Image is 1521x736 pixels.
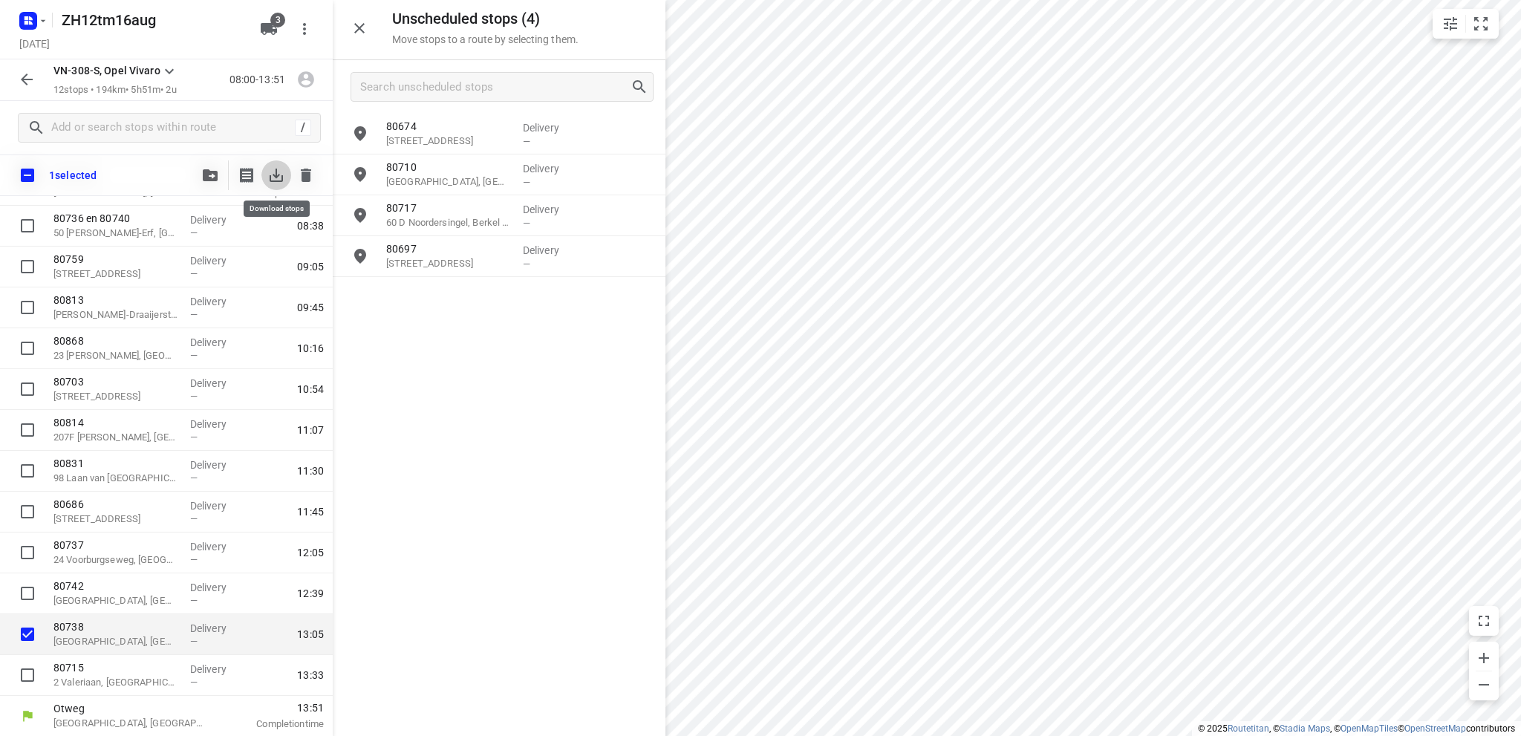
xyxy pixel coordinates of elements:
[1466,9,1496,39] button: Fit zoom
[1341,723,1398,734] a: OpenMapTiles
[1280,723,1330,734] a: Stadia Maps
[823,134,1494,149] p: Departure time
[53,267,178,281] p: [STREET_ADDRESS]
[190,294,245,309] p: Delivery
[386,175,511,189] p: Buitenplaats Herkingen 2, Herkingen
[53,226,178,241] p: 50 Rudyard Kipling-Erf, Dordrecht
[71,217,802,232] p: [GEOGRAPHIC_DATA], [GEOGRAPHIC_DATA]
[297,259,324,274] span: 09:05
[18,83,1503,107] h6: VN-308-S, Opel Vivaro
[18,48,1503,65] p: Driver:
[53,660,178,675] p: 80715
[190,268,198,279] span: —
[53,456,178,471] p: 80831
[13,538,42,567] span: Select
[1404,723,1466,734] a: OpenStreetMap
[254,14,284,44] button: 3
[56,8,248,32] h5: Rename
[190,376,245,391] p: Delivery
[53,63,160,79] p: VN-308-S, Opel Vivaro
[53,211,178,226] p: 80736 en 80740
[190,662,245,677] p: Delivery
[392,10,579,27] h5: Unscheduled stops ( 4 )
[190,457,245,472] p: Delivery
[823,218,1494,232] p: Completion time
[13,293,42,322] span: Select
[53,333,178,348] p: 80868
[680,177,688,188] span: —
[71,202,802,217] p: Otweg
[13,579,42,608] span: Select
[523,136,530,147] span: —
[190,621,245,636] p: Delivery
[13,456,42,486] span: Select
[53,430,178,445] p: 207F Laan van Meerdervoort, Den Haag
[392,33,579,45] p: Move stops to a route by selecting them.
[232,160,261,190] button: Print shipping label
[386,201,511,215] p: 80717
[523,202,578,217] p: Delivery
[823,118,1494,133] span: 08:00
[190,431,198,443] span: —
[190,498,245,513] p: Delivery
[190,335,245,350] p: Delivery
[13,333,42,363] span: Select
[386,119,511,134] p: 80674
[53,415,178,430] p: 80814
[13,374,42,404] span: Select
[297,545,324,560] span: 12:05
[297,382,324,397] span: 10:54
[523,177,530,188] span: —
[360,76,631,99] input: Search unscheduled stops
[523,218,530,229] span: —
[190,472,198,483] span: —
[53,252,178,267] p: 80759
[297,341,324,356] span: 10:16
[680,162,965,177] p: Delivery
[42,168,48,182] div: 1
[523,258,530,270] span: —
[190,595,198,606] span: —
[291,160,321,190] span: Delete stop
[291,72,321,86] span: Assign driver
[386,256,511,271] p: [STREET_ADDRESS]
[190,539,245,554] p: Delivery
[386,134,511,149] p: [STREET_ADDRESS]
[53,293,178,307] p: 80813
[190,309,198,320] span: —
[1468,168,1494,183] span: 10:40
[53,538,178,553] p: 80737
[523,161,578,176] p: Delivery
[295,120,311,136] div: /
[53,593,178,608] p: 20 Prinses Marijkestraat, Koudekerk aan den Rijn
[297,218,324,233] span: 08:38
[270,13,285,27] span: 3
[386,215,511,230] p: 60 D Noordersingel, Berkel en [GEOGRAPHIC_DATA]
[229,72,291,88] p: 08:00-13:51
[53,348,178,363] p: 23 [PERSON_NAME], [GEOGRAPHIC_DATA]
[51,117,295,140] input: Add or search stops within route
[53,374,178,389] p: 80703
[18,30,1503,48] p: Shift: 08:00 - 13:32
[190,636,198,647] span: —
[190,227,198,238] span: —
[53,471,178,486] p: 98 Laan van Nieuw Oosteinde, Voorburg
[1436,9,1465,39] button: Map settings
[71,119,802,134] p: Otweg
[53,579,178,593] p: 80742
[13,619,42,649] span: Select
[523,243,578,258] p: Delivery
[13,497,42,527] span: Select
[297,463,324,478] span: 11:30
[71,175,668,190] p: 26 Speller Straße, Spelle
[53,389,178,404] p: Houtrustweg 45, 's-gravenhage
[226,717,324,732] p: Completion time
[386,241,511,256] p: 80697
[190,554,198,565] span: —
[386,160,511,175] p: 80710
[71,134,802,149] p: [GEOGRAPHIC_DATA], [GEOGRAPHIC_DATA]
[53,619,178,634] p: 80738
[53,634,178,649] p: 252 Hooftstraat, Alphen aan den Rijn
[13,252,42,281] span: Select
[297,668,324,683] span: 13:33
